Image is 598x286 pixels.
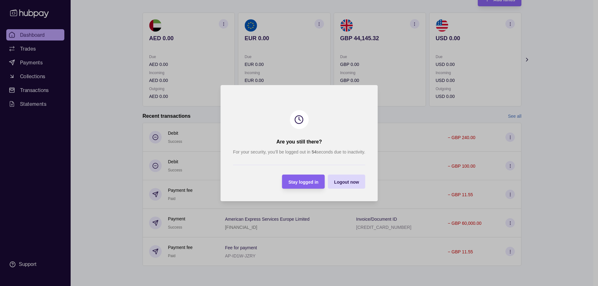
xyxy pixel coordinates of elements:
span: Stay logged in [288,179,318,184]
strong: 54 [311,149,316,154]
span: Logout now [334,179,359,184]
button: Stay logged in [282,175,325,189]
p: For your security, you’ll be logged out in seconds due to inactivity. [233,148,365,155]
button: Logout now [328,175,365,189]
h2: Are you still there? [276,138,322,145]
